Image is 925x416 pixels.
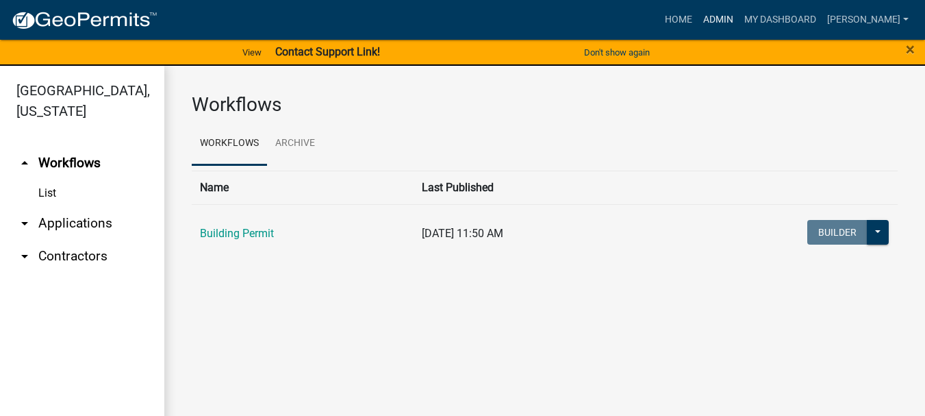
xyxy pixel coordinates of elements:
[275,45,380,58] strong: Contact Support Link!
[579,41,655,64] button: Don't show again
[659,7,698,33] a: Home
[200,227,274,240] a: Building Permit
[422,227,503,240] span: [DATE] 11:50 AM
[414,171,654,204] th: Last Published
[16,215,33,232] i: arrow_drop_down
[192,122,267,166] a: Workflows
[16,155,33,171] i: arrow_drop_up
[906,41,915,58] button: Close
[807,220,867,245] button: Builder
[192,93,898,117] h3: Workflows
[267,122,323,166] a: Archive
[16,248,33,265] i: arrow_drop_down
[822,7,914,33] a: [PERSON_NAME]
[739,7,822,33] a: My Dashboard
[698,7,739,33] a: Admin
[906,40,915,59] span: ×
[192,171,414,204] th: Name
[237,41,267,64] a: View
